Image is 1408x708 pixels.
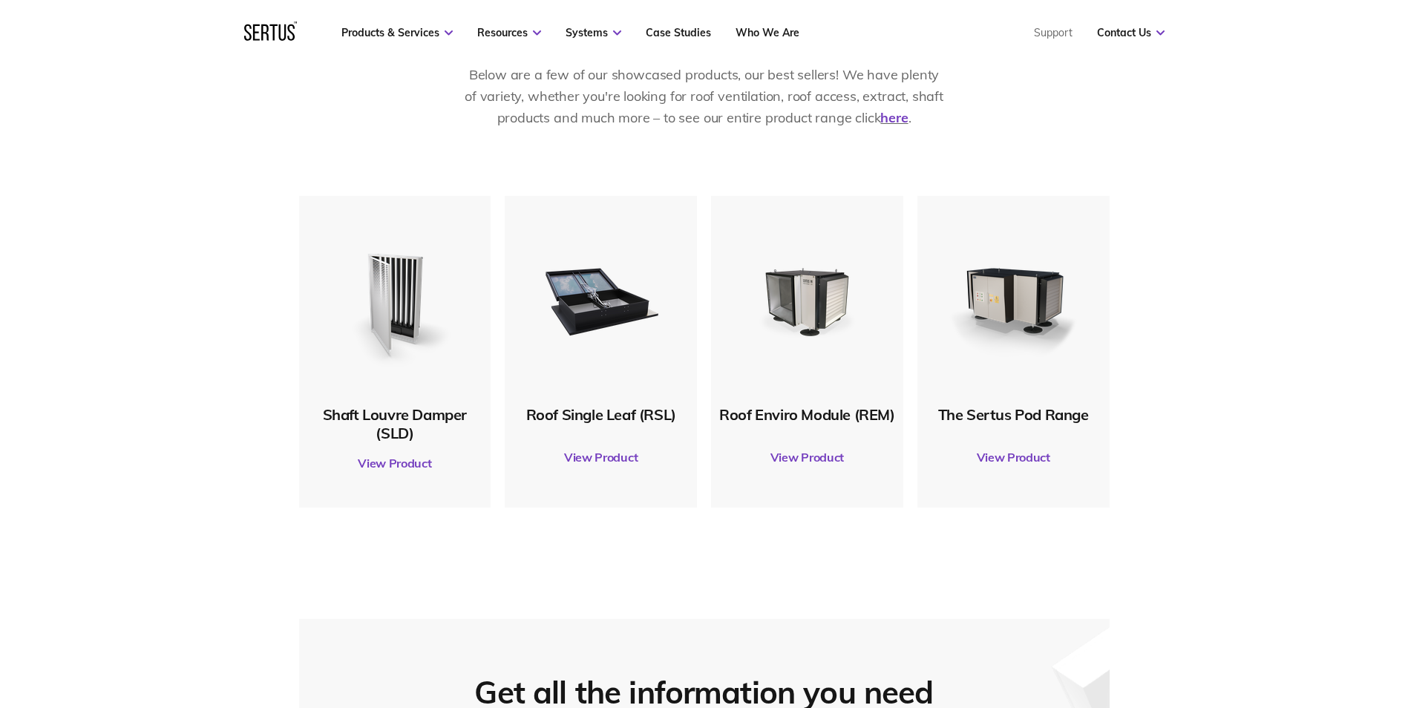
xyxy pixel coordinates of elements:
div: Roof Single Leaf (RSL) [512,405,690,424]
a: Resources [477,26,541,39]
a: Products & Services [341,26,453,39]
a: Contact Us [1097,26,1165,39]
a: Systems [566,26,621,39]
div: Shaft Louvre Damper (SLD) [307,405,484,442]
iframe: Chat Widget [1141,536,1408,708]
a: View Product [718,436,896,478]
a: Support [1034,26,1073,39]
a: View Product [512,436,690,478]
a: View Product [307,442,484,484]
a: here [880,109,908,126]
a: View Product [925,436,1102,478]
a: Case Studies [646,26,711,39]
div: The Sertus Pod Range [925,405,1102,424]
a: Who We Are [736,26,799,39]
p: Below are a few of our showcased products, our best sellers! We have plenty of variety, whether y... [463,65,946,128]
div: Roof Enviro Module (REM) [718,405,896,424]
